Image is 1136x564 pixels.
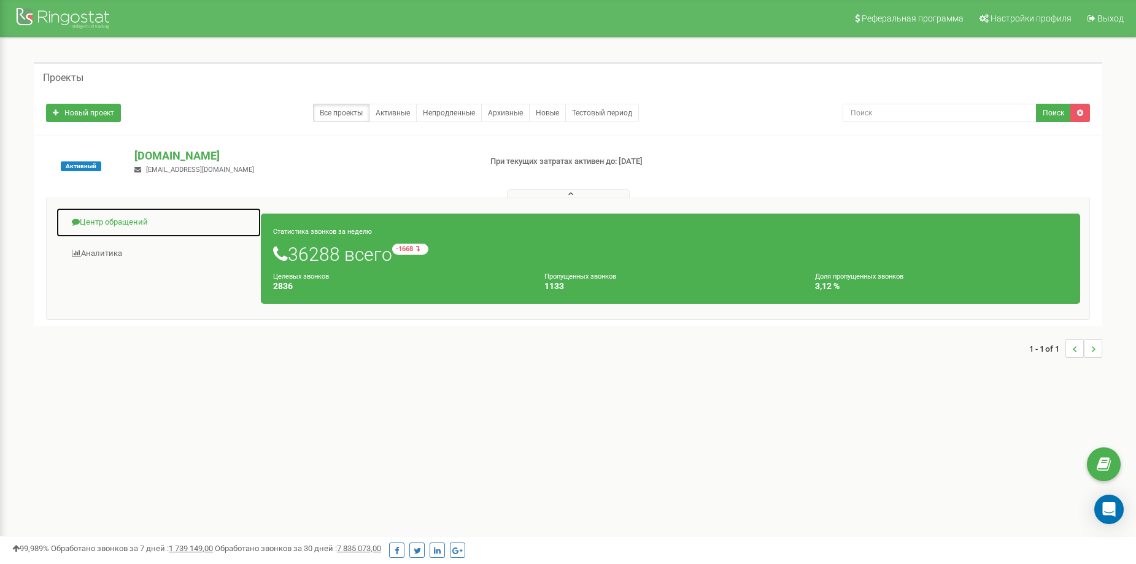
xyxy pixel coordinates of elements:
[51,544,213,553] span: Обработано звонков за 7 дней :
[544,272,616,280] small: Пропущенных звонков
[273,228,372,236] small: Статистика звонков за неделю
[215,544,381,553] span: Обработано звонков за 30 дней :
[1094,495,1124,524] div: Open Intercom Messenger
[565,104,639,122] a: Тестовый период
[313,104,369,122] a: Все проекты
[273,244,1068,265] h1: 36288 всего
[56,239,261,269] a: Аналитика
[1029,339,1065,358] span: 1 - 1 of 1
[392,244,428,255] small: -1668
[544,282,797,291] h4: 1133
[529,104,566,122] a: Новые
[273,282,526,291] h4: 2836
[1097,14,1124,23] span: Выход
[169,544,213,553] u: 1 739 149,00
[490,156,738,168] p: При текущих затратах активен до: [DATE]
[337,544,381,553] u: 7 835 073,00
[369,104,417,122] a: Активные
[991,14,1072,23] span: Настройки профиля
[134,148,470,164] p: [DOMAIN_NAME]
[56,207,261,238] a: Центр обращений
[12,544,49,553] span: 99,989%
[862,14,964,23] span: Реферальная программа
[815,282,1068,291] h4: 3,12 %
[61,161,101,171] span: Активный
[1029,327,1102,370] nav: ...
[146,166,254,174] span: [EMAIL_ADDRESS][DOMAIN_NAME]
[815,272,903,280] small: Доля пропущенных звонков
[481,104,530,122] a: Архивные
[43,72,83,83] h5: Проекты
[1036,104,1071,122] button: Поиск
[46,104,121,122] a: Новый проект
[273,272,329,280] small: Целевых звонков
[416,104,482,122] a: Непродленные
[843,104,1037,122] input: Поиск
